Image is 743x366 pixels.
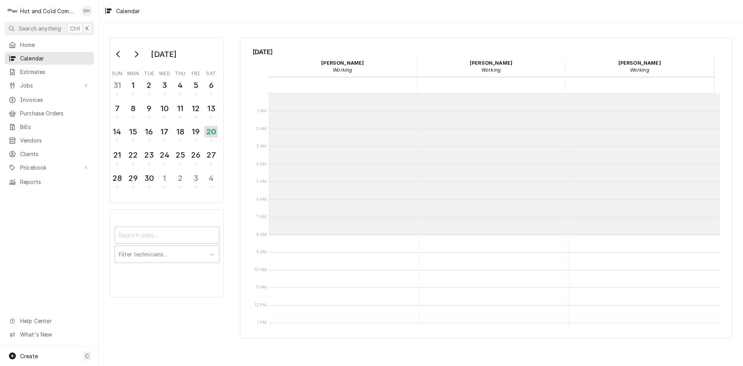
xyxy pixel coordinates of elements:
span: [DATE] [253,47,720,57]
strong: [PERSON_NAME] [618,60,661,66]
span: Vendors [20,136,90,144]
div: 20 [204,126,218,137]
div: 1 [159,172,171,184]
div: 11 [174,103,186,114]
span: Help Center [20,317,89,325]
div: Calendar Day Picker [110,37,224,203]
span: Clients [20,150,90,158]
div: 25 [174,149,186,161]
div: 4 [205,172,217,184]
div: 8 [127,103,139,114]
th: Sunday [110,68,125,77]
a: Clients [5,148,94,160]
th: Thursday [173,68,188,77]
span: Jobs [20,81,79,89]
span: 1 AM [255,108,269,114]
div: Calendar Filters [115,220,219,271]
a: Purchase Orders [5,107,94,120]
span: 8 AM [254,232,269,238]
span: 2 AM [254,126,269,132]
a: Go to What's New [5,328,94,341]
th: Saturday [204,68,219,77]
th: Monday [125,68,141,77]
span: 4 AM [254,161,269,167]
div: 29 [127,172,139,184]
div: 13 [205,103,217,114]
span: 10 AM [253,267,269,273]
div: 16 [143,126,155,137]
span: C [85,352,89,360]
button: Search anythingCtrlK [5,22,94,35]
button: Go to previous month [111,48,126,60]
span: Purchase Orders [20,109,90,117]
div: 14 [111,126,123,137]
a: Bills [5,120,94,133]
span: Invoices [20,96,90,104]
div: 30 [143,172,155,184]
div: 3 [190,172,202,184]
span: 9 AM [254,249,269,255]
span: 12 PM [253,302,269,308]
div: 4 [174,79,186,91]
div: 28 [111,172,123,184]
div: 17 [159,126,171,137]
div: 26 [190,149,202,161]
div: 24 [159,149,171,161]
a: Invoices [5,93,94,106]
th: Wednesday [157,68,172,77]
a: Vendors [5,134,94,147]
div: [DATE] [148,48,179,61]
div: Daryl Harris - Working [269,57,417,76]
span: Create [20,353,38,359]
div: 22 [127,149,139,161]
div: 12 [190,103,202,114]
div: Jason Thomason - Working [565,57,714,76]
em: Working [333,67,352,73]
div: Daryl Harris's Avatar [81,5,92,16]
div: 7 [111,103,123,114]
div: H [7,5,18,16]
span: 6 AM [254,196,269,203]
div: Calendar Calendar [240,37,732,338]
div: 3 [159,79,171,91]
div: 5 [190,79,202,91]
span: Ctrl [70,24,80,33]
span: Estimates [20,68,90,76]
div: 23 [143,149,155,161]
span: 5 AM [254,179,269,185]
div: Hot and Cold Commercial Kitchens, Inc. [20,7,77,15]
div: DH [81,5,92,16]
button: Go to next month [128,48,144,60]
span: 1 PM [255,320,269,326]
span: Calendar [20,54,90,62]
div: David Harris - Working [417,57,565,76]
a: Go to Jobs [5,79,94,92]
span: 7 AM [255,214,269,220]
strong: [PERSON_NAME] [470,60,512,66]
span: Search anything [19,24,61,33]
strong: [PERSON_NAME] [321,60,364,66]
div: 15 [127,126,139,137]
a: Go to Pricebook [5,161,94,174]
em: Working [630,67,649,73]
span: Home [20,41,90,49]
div: 31 [111,79,123,91]
div: 21 [111,149,123,161]
th: Tuesday [141,68,157,77]
div: 10 [159,103,171,114]
div: 18 [174,126,186,137]
input: Search jobs... [115,227,219,244]
span: Reports [20,178,90,186]
div: 2 [174,172,186,184]
a: Estimates [5,65,94,78]
a: Go to Help Center [5,314,94,327]
span: K [86,24,89,33]
th: Friday [188,68,204,77]
div: 6 [205,79,217,91]
a: Home [5,38,94,51]
div: 1 [127,79,139,91]
span: What's New [20,330,89,339]
span: 11 AM [254,284,269,290]
a: Calendar [5,52,94,65]
div: 19 [190,126,202,137]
